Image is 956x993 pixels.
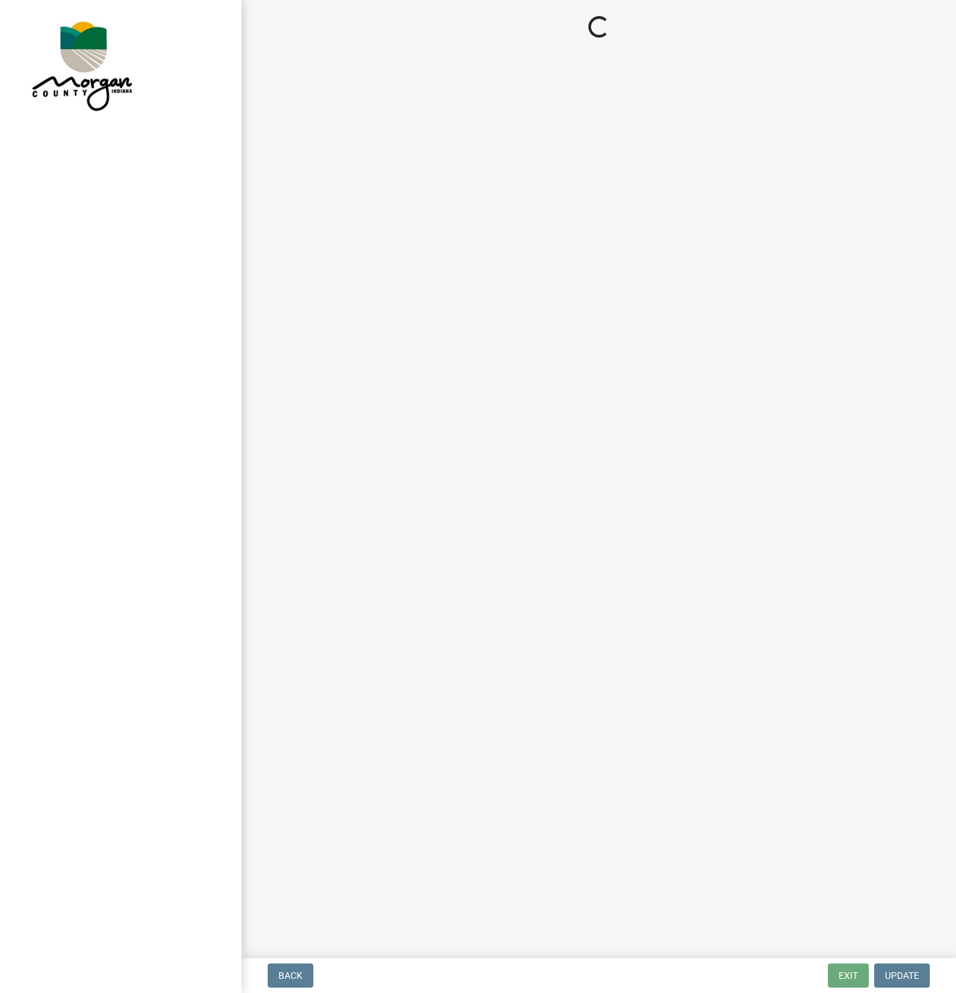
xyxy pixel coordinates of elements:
span: Back [278,970,303,981]
button: Back [268,963,313,988]
img: Morgan County, Indiana [27,14,135,115]
span: Update [885,970,919,981]
button: Update [874,963,930,988]
button: Exit [828,963,869,988]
